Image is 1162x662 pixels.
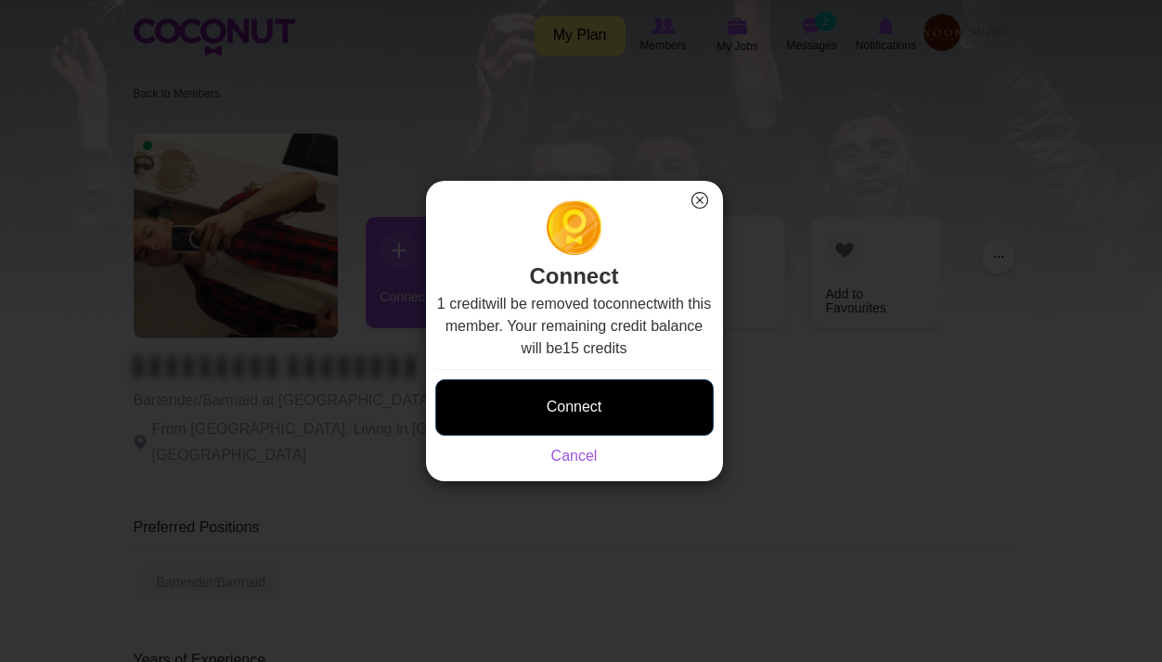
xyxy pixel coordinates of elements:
button: Close [688,188,712,212]
a: Cancel [551,448,598,464]
b: 15 credits [562,340,626,356]
button: Connect [435,379,714,436]
h2: Connect [435,199,714,293]
b: connect [605,296,657,312]
div: will be removed to with this member. Your remaining credit balance will be [435,293,714,467]
b: 1 credit [437,296,485,312]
